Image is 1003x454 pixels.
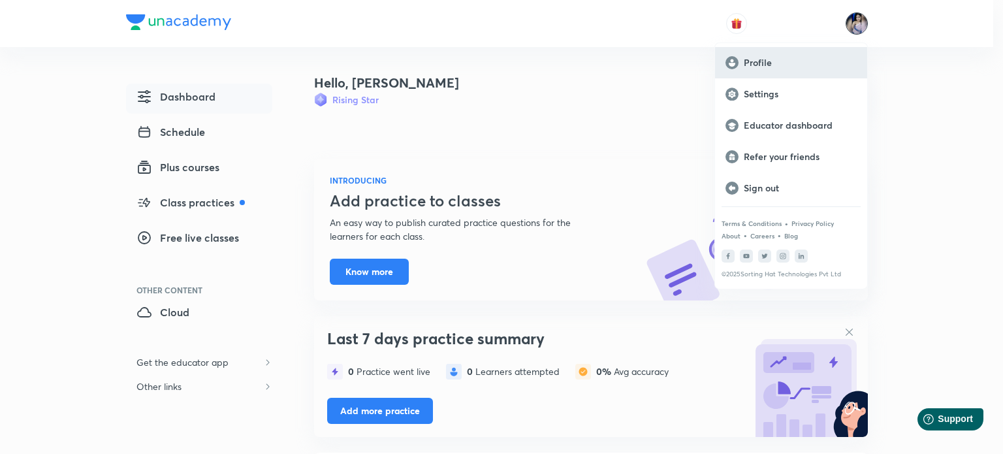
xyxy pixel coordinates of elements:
[722,232,740,240] a: About
[715,78,867,110] a: Settings
[722,219,782,227] a: Terms & Conditions
[743,229,748,241] div: •
[777,229,782,241] div: •
[750,232,774,240] a: Careers
[715,110,867,141] a: Educator dashboard
[784,232,798,240] a: Blog
[715,141,867,172] a: Refer your friends
[722,270,861,278] p: © 2025 Sorting Hat Technologies Pvt Ltd
[744,120,857,131] p: Educator dashboard
[744,151,857,163] p: Refer your friends
[715,47,867,78] a: Profile
[744,57,857,69] p: Profile
[744,88,857,100] p: Settings
[744,182,857,194] p: Sign out
[791,219,834,227] a: Privacy Policy
[887,403,989,440] iframe: Help widget launcher
[784,218,789,229] div: •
